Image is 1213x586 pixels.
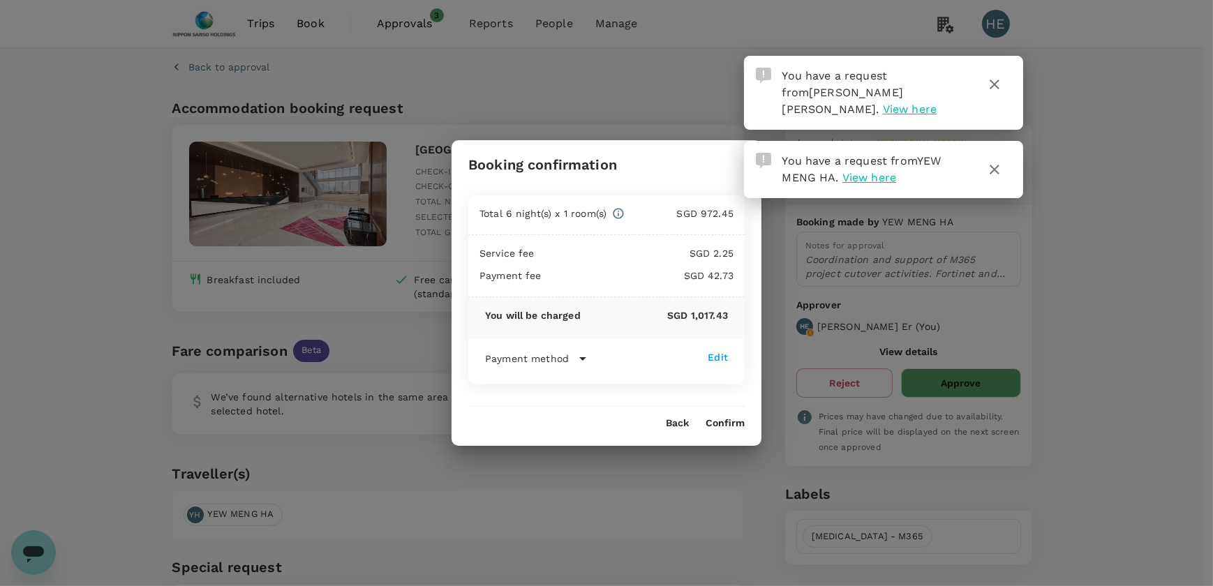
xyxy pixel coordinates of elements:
span: View here [842,171,896,184]
img: Approval Request [756,153,771,168]
p: Payment fee [479,269,542,283]
span: View here [883,103,937,116]
p: Service fee [479,246,535,260]
p: Payment method [485,352,569,366]
span: [PERSON_NAME] [PERSON_NAME] [782,86,904,116]
p: SGD 42.73 [542,269,734,283]
button: Back [666,418,689,429]
span: You have a request from . [782,154,942,184]
h3: Booking confirmation [468,157,617,173]
button: Confirm [706,418,745,429]
p: SGD 1,017.43 [581,308,728,322]
img: Approval Request [756,68,771,83]
p: You will be charged [485,308,581,322]
p: Total 6 night(s) x 1 room(s) [479,206,606,220]
span: You have a request from . [782,69,904,116]
p: SGD 972.45 [625,206,734,220]
p: SGD 2.25 [535,246,734,260]
div: Edit [708,350,728,364]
